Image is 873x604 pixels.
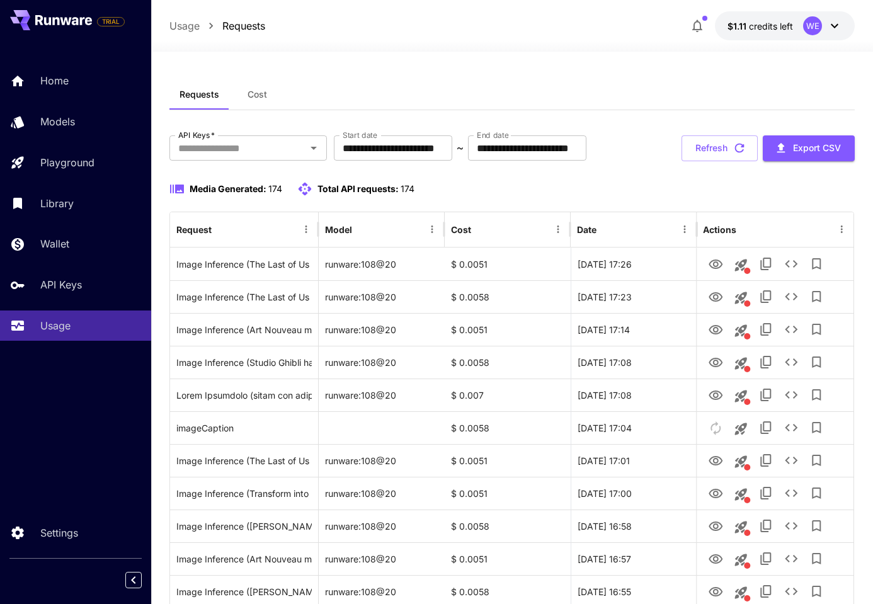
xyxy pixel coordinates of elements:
div: Click to copy prompt [176,248,312,280]
button: Copy TaskUUID [753,415,779,440]
button: Refresh [682,135,758,161]
button: View [703,545,728,571]
div: runware:108@20 [319,379,445,411]
div: 26 Sep, 2025 17:08 [571,379,697,411]
p: Settings [40,525,78,540]
span: Media Generated: [190,183,266,194]
label: End date [477,130,508,140]
button: See details [779,546,804,571]
button: This request includes a reference image. Clicking this will load all other parameters, but for pr... [728,285,753,311]
button: Add to library [804,513,829,538]
button: Copy TaskUUID [753,251,779,276]
button: Sort [472,220,490,238]
button: View [703,316,728,342]
button: View [703,447,728,473]
button: Copy TaskUUID [753,579,779,604]
button: See details [779,317,804,342]
p: ~ [457,140,464,156]
button: View [703,283,728,309]
button: Export CSV [763,135,855,161]
button: View [703,578,728,604]
label: Start date [343,130,377,140]
button: View [703,349,728,375]
span: 174 [401,183,414,194]
button: Sort [598,220,615,238]
span: credits left [749,21,793,31]
span: Total API requests: [317,183,399,194]
button: Copy TaskUUID [753,513,779,538]
button: See details [779,513,804,538]
div: $ 0.007 [445,379,571,411]
button: Menu [676,220,693,238]
p: Models [40,114,75,129]
div: $ 0.0058 [445,510,571,542]
button: $1.1087WE [715,11,855,40]
div: 26 Sep, 2025 17:04 [571,411,697,444]
div: runware:108@20 [319,542,445,575]
a: Usage [169,18,200,33]
div: Click to copy prompt [176,314,312,346]
button: Copy TaskUUID [753,317,779,342]
button: Add to library [804,251,829,276]
span: Requests [180,89,219,100]
p: Home [40,73,69,88]
p: Wallet [40,236,69,251]
div: Cost [451,224,471,235]
div: 26 Sep, 2025 17:14 [571,313,697,346]
button: Copy TaskUUID [753,382,779,407]
div: $ 0.0058 [445,280,571,313]
div: runware:108@20 [319,280,445,313]
button: Add to library [804,317,829,342]
button: Add to library [804,579,829,604]
button: Sort [213,220,231,238]
button: See details [779,415,804,440]
div: Model [325,224,352,235]
div: Request [176,224,212,235]
button: Open [305,139,322,157]
div: 26 Sep, 2025 17:23 [571,280,697,313]
div: runware:108@20 [319,313,445,346]
p: Library [40,196,74,211]
button: View [703,513,728,538]
button: View [703,382,728,407]
button: Add to library [804,546,829,571]
div: runware:108@20 [319,477,445,510]
button: See details [779,481,804,506]
div: Click to copy prompt [176,412,312,444]
button: See details [779,284,804,309]
button: Add to library [804,350,829,375]
a: Requests [222,18,265,33]
div: 26 Sep, 2025 17:26 [571,248,697,280]
div: $ 0.0051 [445,542,571,575]
div: runware:108@20 [319,346,445,379]
span: $1.11 [727,21,749,31]
button: Menu [423,220,441,238]
button: View [703,480,728,506]
button: This request includes a reference image. Clicking this will load all other parameters, but for pr... [728,318,753,343]
div: Actions [703,224,736,235]
div: Click to copy prompt [176,477,312,510]
button: Menu [549,220,567,238]
div: Click to copy prompt [176,346,312,379]
div: 26 Sep, 2025 17:00 [571,477,697,510]
button: This request includes a reference image. Clicking this will load all other parameters, but for pr... [728,351,753,376]
div: $ 0.0058 [445,346,571,379]
button: This request includes a reference image. Clicking this will load all other parameters, but for pr... [728,515,753,540]
button: This request includes a reference image. Clicking this will load all other parameters, but for pr... [728,547,753,573]
button: See details [779,251,804,276]
span: 174 [268,183,282,194]
button: This request includes a reference image. Clicking this will load all other parameters, but for pr... [728,482,753,507]
span: TRIAL [98,17,124,26]
button: See details [779,579,804,604]
button: View [703,251,728,276]
button: See details [779,350,804,375]
div: Click to copy prompt [176,281,312,313]
div: Click to copy prompt [176,510,312,542]
div: $ 0.0051 [445,444,571,477]
p: Usage [40,318,71,333]
div: Collapse sidebar [135,569,151,591]
button: Add to library [804,448,829,473]
div: $1.1087 [727,20,793,33]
